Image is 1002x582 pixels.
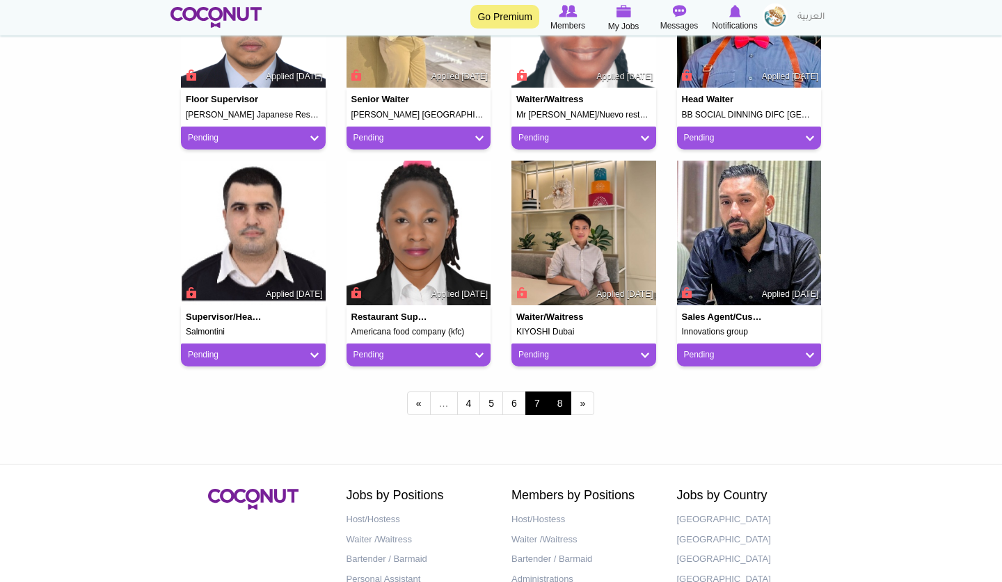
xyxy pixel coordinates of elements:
a: next › [571,391,594,415]
span: Connect to Unlock the Profile [514,68,527,82]
a: Go Premium [470,5,539,29]
img: Haroutioun Yaacoubian's picture [181,161,326,305]
a: العربية [790,3,832,31]
span: … [430,391,458,415]
h5: Mr [PERSON_NAME]/Nuevo restaurant - [GEOGRAPHIC_DATA] [516,111,651,120]
span: Connect to Unlock the Profile [680,286,692,300]
span: My Jobs [608,19,639,33]
h5: Innovations group [682,328,817,337]
a: Pending [353,132,484,144]
img: Notifications [729,5,741,17]
h4: Floor Supervisor [186,95,267,104]
img: Home [170,7,262,28]
a: My Jobs My Jobs [596,3,651,33]
a: [GEOGRAPHIC_DATA] [677,530,822,550]
a: Host/Hostess [511,510,656,530]
img: Coconut [208,489,299,510]
h4: Senior waiter [351,95,432,104]
a: 5 [479,391,503,415]
a: Pending [518,132,649,144]
img: Messages [672,5,686,17]
a: Pending [518,349,649,361]
h4: Waiter/Waitress [516,312,597,322]
a: 6 [502,391,526,415]
h5: BB SOCIAL DINNING DIFC [GEOGRAPHIC_DATA]. [682,111,817,120]
a: Pending [188,349,319,361]
h2: Jobs by Country [677,489,822,503]
h5: [PERSON_NAME] Japanese Restaurant [186,111,321,120]
a: Pending [684,132,815,144]
img: Gagandeep Singh's picture [677,161,822,305]
img: Nakkazi Sharon's picture [347,161,491,305]
h4: Sales agent/customer support specialist [682,312,763,322]
h4: Restaurant supervisor [351,312,432,322]
a: Waiter /Waitress [347,530,491,550]
a: Messages Messages [651,3,707,33]
h2: Members by Positions [511,489,656,503]
a: Pending [353,349,484,361]
a: Host/Hostess [347,510,491,530]
a: 8 [548,391,572,415]
h4: Waiter/Waitress [516,95,597,104]
h5: Americana food company (kfc) [351,328,486,337]
a: Browse Members Members [540,3,596,33]
a: Notifications Notifications [707,3,763,33]
span: Connect to Unlock the Profile [514,286,527,300]
a: [GEOGRAPHIC_DATA] [677,549,822,569]
a: ‹ previous [407,391,431,415]
h5: KIYOSHI Dubai [516,328,651,337]
img: Hein Htet's picture [511,161,656,305]
span: Members [550,19,585,33]
h4: Supervisor/head waiter [186,312,267,322]
span: Connect to Unlock the Profile [349,68,362,82]
span: Connect to Unlock the Profile [184,286,196,300]
a: Bartender / Barmaid [347,549,491,569]
span: 7 [525,391,549,415]
span: Connect to Unlock the Profile [184,68,196,82]
a: Bartender / Barmaid [511,549,656,569]
span: Connect to Unlock the Profile [680,68,692,82]
a: [GEOGRAPHIC_DATA] [677,510,822,530]
span: Notifications [712,19,757,33]
a: 4 [457,391,481,415]
h4: Head Waiter [682,95,763,104]
a: Pending [188,132,319,144]
img: My Jobs [616,5,631,17]
h2: Jobs by Positions [347,489,491,503]
span: Messages [660,19,699,33]
a: Pending [684,349,815,361]
h5: [PERSON_NAME] [GEOGRAPHIC_DATA] [351,111,486,120]
img: Browse Members [559,5,577,17]
a: Waiter /Waitress [511,530,656,550]
h5: Salmontini [186,328,321,337]
span: Connect to Unlock the Profile [349,286,362,300]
